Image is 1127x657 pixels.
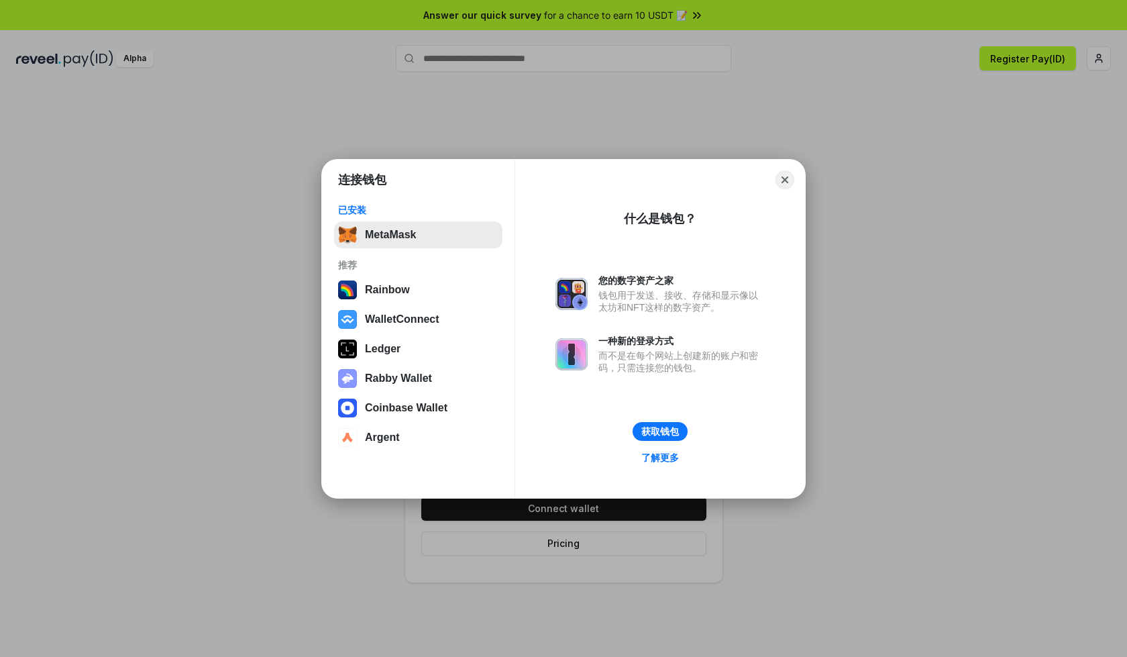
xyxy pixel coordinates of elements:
[641,425,679,438] div: 获取钱包
[641,452,679,464] div: 了解更多
[334,365,502,392] button: Rabby Wallet
[334,424,502,451] button: Argent
[365,229,416,241] div: MetaMask
[338,225,357,244] img: svg+xml,%3Csvg%20fill%3D%22none%22%20height%3D%2233%22%20viewBox%3D%220%200%2035%2033%22%20width%...
[365,343,400,355] div: Ledger
[338,204,498,216] div: 已安装
[338,310,357,329] img: svg+xml,%3Csvg%20width%3D%2228%22%20height%3D%2228%22%20viewBox%3D%220%200%2028%2028%22%20fill%3D...
[334,306,502,333] button: WalletConnect
[365,313,439,325] div: WalletConnect
[633,449,687,466] a: 了解更多
[598,335,765,347] div: 一种新的登录方式
[365,372,432,385] div: Rabby Wallet
[334,276,502,303] button: Rainbow
[365,284,410,296] div: Rainbow
[598,350,765,374] div: 而不是在每个网站上创建新的账户和密码，只需连接您的钱包。
[334,221,502,248] button: MetaMask
[334,395,502,421] button: Coinbase Wallet
[598,274,765,287] div: 您的数字资产之家
[338,259,498,271] div: 推荐
[365,402,447,414] div: Coinbase Wallet
[598,289,765,313] div: 钱包用于发送、接收、存储和显示像以太坊和NFT这样的数字资产。
[338,399,357,417] img: svg+xml,%3Csvg%20width%3D%2228%22%20height%3D%2228%22%20viewBox%3D%220%200%2028%2028%22%20fill%3D...
[555,338,588,370] img: svg+xml,%3Csvg%20xmlns%3D%22http%3A%2F%2Fwww.w3.org%2F2000%2Fsvg%22%20fill%3D%22none%22%20viewBox...
[555,278,588,310] img: svg+xml,%3Csvg%20xmlns%3D%22http%3A%2F%2Fwww.w3.org%2F2000%2Fsvg%22%20fill%3D%22none%22%20viewBox...
[775,170,794,189] button: Close
[338,369,357,388] img: svg+xml,%3Csvg%20xmlns%3D%22http%3A%2F%2Fwww.w3.org%2F2000%2Fsvg%22%20fill%3D%22none%22%20viewBox...
[624,211,696,227] div: 什么是钱包？
[633,422,688,441] button: 获取钱包
[338,172,386,188] h1: 连接钱包
[338,428,357,447] img: svg+xml,%3Csvg%20width%3D%2228%22%20height%3D%2228%22%20viewBox%3D%220%200%2028%2028%22%20fill%3D...
[338,340,357,358] img: svg+xml,%3Csvg%20xmlns%3D%22http%3A%2F%2Fwww.w3.org%2F2000%2Fsvg%22%20width%3D%2228%22%20height%3...
[365,432,400,444] div: Argent
[334,336,502,362] button: Ledger
[338,281,357,299] img: svg+xml,%3Csvg%20width%3D%22120%22%20height%3D%22120%22%20viewBox%3D%220%200%20120%20120%22%20fil...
